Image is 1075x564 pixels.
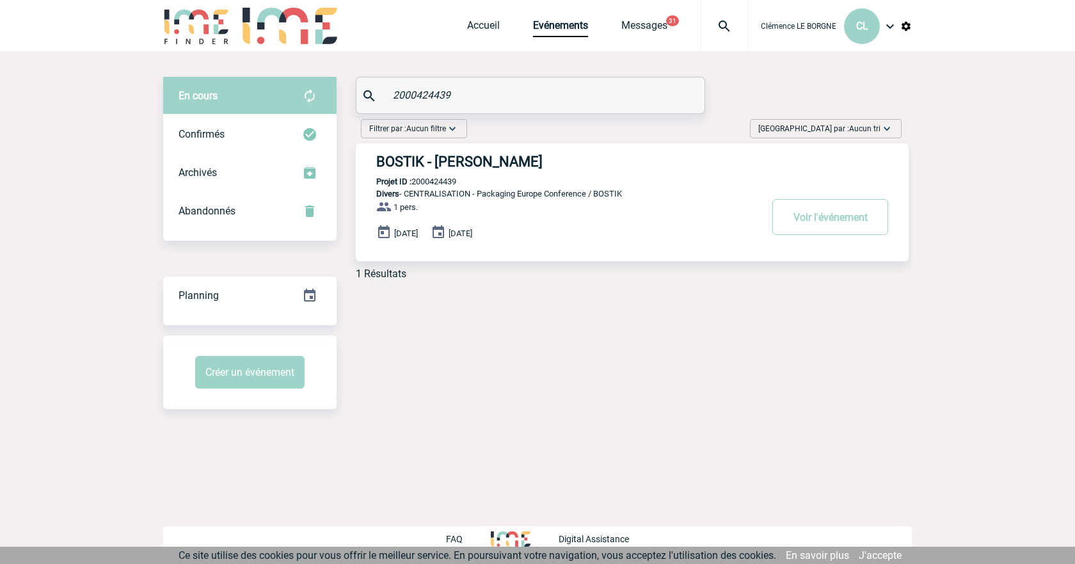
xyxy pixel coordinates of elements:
[163,277,337,315] div: Retrouvez ici tous vos événements organisés par date et état d'avancement
[390,86,674,104] input: Rechercher un événement par son nom
[849,124,880,133] span: Aucun tri
[356,268,406,280] div: 1 Résultats
[179,289,219,302] span: Planning
[446,122,459,135] img: baseline_expand_more_white_24dp-b.png
[621,19,667,37] a: Messages
[467,19,500,37] a: Accueil
[859,549,902,561] a: J'accepte
[666,15,679,26] button: 31
[179,205,235,217] span: Abandonnés
[195,356,305,389] button: Créer un événement
[856,20,868,32] span: CL
[786,549,849,561] a: En savoir plus
[376,154,760,170] h3: BOSTIK - [PERSON_NAME]
[376,177,411,186] b: Projet ID :
[179,128,225,140] span: Confirmés
[179,549,776,561] span: Ce site utilise des cookies pour vous offrir le meilleur service. En poursuivant votre navigation...
[356,177,456,186] p: 2000424439
[163,276,337,314] a: Planning
[446,534,463,544] p: FAQ
[163,192,337,230] div: Retrouvez ici tous vos événements annulés
[446,532,491,544] a: FAQ
[449,229,472,238] span: [DATE]
[179,90,218,102] span: En cours
[394,229,418,238] span: [DATE]
[376,189,399,198] span: Divers
[356,189,760,198] p: - CENTRALISATION - Packaging Europe Conference / BOSTIK
[394,202,418,212] span: 1 pers.
[559,534,629,544] p: Digital Assistance
[491,531,530,547] img: http://www.idealmeetingsevents.fr/
[179,166,217,179] span: Archivés
[163,8,230,44] img: IME-Finder
[369,122,446,135] span: Filtrer par :
[356,154,909,170] a: BOSTIK - [PERSON_NAME]
[758,122,880,135] span: [GEOGRAPHIC_DATA] par :
[163,77,337,115] div: Retrouvez ici tous vos évènements avant confirmation
[533,19,588,37] a: Evénements
[880,122,893,135] img: baseline_expand_more_white_24dp-b.png
[761,22,836,31] span: Clémence LE BORGNE
[163,154,337,192] div: Retrouvez ici tous les événements que vous avez décidé d'archiver
[406,124,446,133] span: Aucun filtre
[772,199,888,235] button: Voir l'événement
